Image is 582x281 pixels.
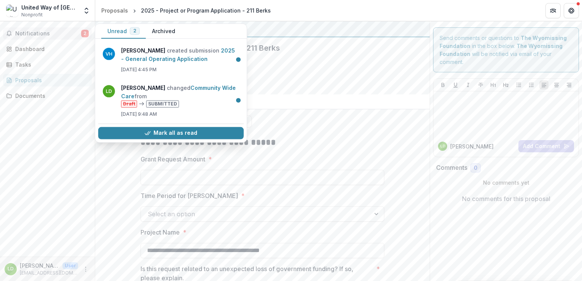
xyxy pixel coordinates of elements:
[62,262,78,269] p: User
[527,80,536,89] button: Ordered List
[146,24,181,39] button: Archived
[121,84,239,108] p: changed from
[451,80,460,89] button: Underline
[438,80,448,89] button: Bold
[462,194,550,203] p: No comments for this proposal
[8,267,14,271] div: Leslie Davidson
[20,262,59,270] p: [PERSON_NAME]
[476,80,485,89] button: Strike
[518,140,574,152] button: Add Comment
[133,28,136,34] span: 2
[101,6,128,14] div: Proposals
[21,11,43,18] span: Nonprofit
[81,30,89,37] span: 2
[3,27,92,40] button: Notifications2
[101,24,146,39] button: Unread
[81,265,90,274] button: More
[489,80,498,89] button: Heading 1
[101,24,424,34] div: The Wyomissing Foundation
[440,144,445,148] div: Leslie Davidson
[3,89,92,102] a: Documents
[98,5,131,16] a: Proposals
[552,80,561,89] button: Align Center
[141,155,205,164] p: Grant Request Amount
[3,58,92,71] a: Tasks
[121,47,235,62] a: 2025 - General Operating Application
[15,76,86,84] div: Proposals
[15,30,81,37] span: Notifications
[3,74,92,86] a: Proposals
[436,164,467,171] h2: Comments
[501,80,510,89] button: Heading 2
[81,3,92,18] button: Open entity switcher
[436,179,576,187] p: No comments yet
[15,45,86,53] div: Dashboard
[545,3,561,18] button: Partners
[450,142,494,150] p: [PERSON_NAME]
[101,43,411,53] h2: 2025 - Project or Program Application - 211 Berks
[121,85,236,99] a: Community Wide Care
[141,228,180,237] p: Project Name
[141,6,271,14] div: 2025 - Project or Program Application - 211 Berks
[20,270,78,276] p: [EMAIL_ADDRESS][DOMAIN_NAME]
[564,3,579,18] button: Get Help
[15,92,86,100] div: Documents
[98,5,274,16] nav: breadcrumb
[474,165,477,171] span: 0
[121,46,239,63] p: created submission
[3,43,92,55] a: Dashboard
[6,5,18,17] img: United Way of Berks County
[539,80,548,89] button: Align Left
[564,80,574,89] button: Align Right
[141,191,238,200] p: Time Period for [PERSON_NAME]
[464,80,473,89] button: Italicize
[514,80,523,89] button: Bullet List
[21,3,78,11] div: United Way of [GEOGRAPHIC_DATA]
[15,61,86,69] div: Tasks
[433,27,579,72] div: Send comments or questions to in the box below. will be notified via email of your comment.
[98,127,244,139] button: Mark all as read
